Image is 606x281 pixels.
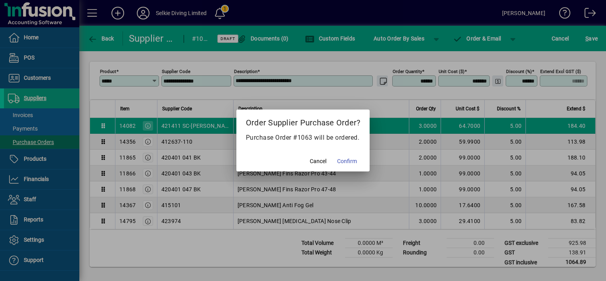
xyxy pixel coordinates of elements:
[334,154,360,168] button: Confirm
[236,110,370,133] h2: Order Supplier Purchase Order?
[246,133,361,142] p: Purchase Order #1063 will be ordered.
[310,157,326,166] span: Cancel
[305,154,331,168] button: Cancel
[337,157,357,166] span: Confirm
